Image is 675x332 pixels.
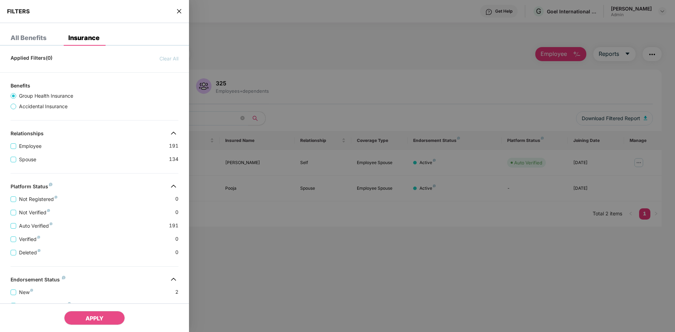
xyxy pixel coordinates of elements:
img: svg+xml;base64,PHN2ZyB4bWxucz0iaHR0cDovL3d3dy53My5vcmcvMjAwMC9zdmciIHdpZHRoPSI4IiBoZWlnaHQ9IjgiIH... [38,249,40,252]
span: Spouse [16,156,39,163]
span: 0 [175,195,178,203]
span: Verified [16,235,43,243]
span: Auto Verified [16,222,55,230]
span: 0 [175,208,178,216]
span: Group Health Insurance [16,92,76,100]
span: 191 [169,222,178,230]
div: Relationships [11,130,44,139]
span: 191 [169,142,178,150]
span: Pending from Insurer [16,302,74,310]
span: Not Registered [16,195,60,203]
img: svg+xml;base64,PHN2ZyB4bWxucz0iaHR0cDovL3d3dy53My5vcmcvMjAwMC9zdmciIHdpZHRoPSI4IiBoZWlnaHQ9IjgiIH... [30,289,33,292]
span: Applied Filters(0) [11,55,52,63]
span: 0 [175,235,178,243]
img: svg+xml;base64,PHN2ZyB4bWxucz0iaHR0cDovL3d3dy53My5vcmcvMjAwMC9zdmciIHdpZHRoPSI4IiBoZWlnaHQ9IjgiIH... [68,302,71,305]
span: Deleted [16,249,43,256]
span: 0 [175,248,178,256]
img: svg+xml;base64,PHN2ZyB4bWxucz0iaHR0cDovL3d3dy53My5vcmcvMjAwMC9zdmciIHdpZHRoPSI4IiBoZWlnaHQ9IjgiIH... [62,276,65,279]
img: svg+xml;base64,PHN2ZyB4bWxucz0iaHR0cDovL3d3dy53My5vcmcvMjAwMC9zdmciIHdpZHRoPSI4IiBoZWlnaHQ9IjgiIH... [49,183,52,186]
span: Not Verified [16,209,53,216]
span: 0 [175,301,178,310]
img: svg+xml;base64,PHN2ZyB4bWxucz0iaHR0cDovL3d3dy53My5vcmcvMjAwMC9zdmciIHdpZHRoPSI4IiBoZWlnaHQ9IjgiIH... [47,209,50,212]
span: 2 [175,288,178,296]
span: Employee [16,142,44,150]
span: 134 [169,155,178,163]
img: svg+xml;base64,PHN2ZyB4bWxucz0iaHR0cDovL3d3dy53My5vcmcvMjAwMC9zdmciIHdpZHRoPSI4IiBoZWlnaHQ9IjgiIH... [50,222,52,225]
div: Platform Status [11,183,52,192]
img: svg+xml;base64,PHN2ZyB4bWxucz0iaHR0cDovL3d3dy53My5vcmcvMjAwMC9zdmciIHdpZHRoPSI4IiBoZWlnaHQ9IjgiIH... [55,196,57,198]
span: close [176,8,182,15]
span: APPLY [86,315,103,322]
span: FILTERS [7,8,30,15]
span: New [16,288,36,296]
div: Endorsement Status [11,276,65,285]
button: APPLY [64,311,125,325]
span: Clear All [159,55,178,63]
img: svg+xml;base64,PHN2ZyB4bWxucz0iaHR0cDovL3d3dy53My5vcmcvMjAwMC9zdmciIHdpZHRoPSI4IiBoZWlnaHQ9IjgiIH... [37,236,40,239]
img: svg+xml;base64,PHN2ZyB4bWxucz0iaHR0cDovL3d3dy53My5vcmcvMjAwMC9zdmciIHdpZHRoPSIzMiIgaGVpZ2h0PSIzMi... [168,128,179,139]
img: svg+xml;base64,PHN2ZyB4bWxucz0iaHR0cDovL3d3dy53My5vcmcvMjAwMC9zdmciIHdpZHRoPSIzMiIgaGVpZ2h0PSIzMi... [168,274,179,285]
div: All Benefits [11,34,46,41]
div: Insurance [68,34,100,41]
span: Accidental Insurance [16,103,70,110]
img: svg+xml;base64,PHN2ZyB4bWxucz0iaHR0cDovL3d3dy53My5vcmcvMjAwMC9zdmciIHdpZHRoPSIzMiIgaGVpZ2h0PSIzMi... [168,181,179,192]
